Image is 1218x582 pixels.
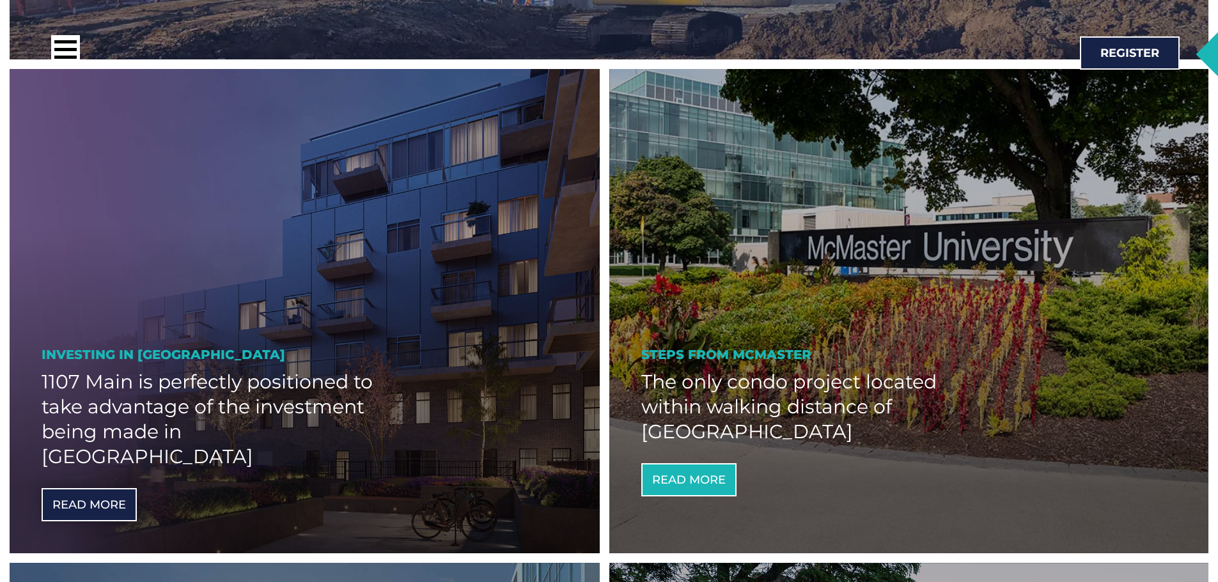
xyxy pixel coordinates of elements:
[1100,47,1159,59] span: Register
[652,474,726,486] span: Read More
[42,488,137,521] a: Read More
[641,369,984,444] h2: The only condo project located within walking distance of [GEOGRAPHIC_DATA]
[1080,36,1180,70] a: Register
[52,499,126,510] span: Read More
[641,463,737,496] a: Read More
[42,369,378,469] h2: 1107 Main is perfectly positioned to take advantage of the investment being made in [GEOGRAPHIC_D...
[641,346,1177,363] h2: Steps From McMaster
[42,346,568,363] h2: Investing In [GEOGRAPHIC_DATA]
